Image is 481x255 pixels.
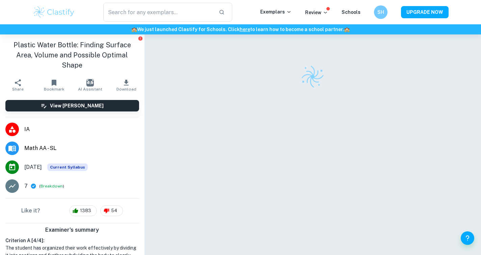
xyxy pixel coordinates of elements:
[24,163,42,171] span: [DATE]
[36,76,72,95] button: Bookmark
[344,27,350,32] span: 🏫
[108,76,144,95] button: Download
[21,207,40,215] h6: Like it?
[39,183,64,189] span: ( )
[69,205,97,216] div: 1383
[86,79,94,86] img: AI Assistant
[78,87,102,92] span: AI Assistant
[377,8,384,16] h6: SH
[461,231,474,245] button: Help and Feedback
[24,125,139,133] span: IA
[12,87,24,92] span: Share
[107,207,121,214] span: 54
[72,76,108,95] button: AI Assistant
[260,8,292,16] p: Exemplars
[240,27,250,32] a: here
[131,27,137,32] span: 🏫
[305,9,328,16] p: Review
[401,6,449,18] button: UPGRADE NOW
[47,163,88,171] span: Current Syllabus
[103,3,214,22] input: Search for any exemplars...
[47,163,88,171] div: This exemplar is based on the current syllabus. Feel free to refer to it for inspiration/ideas wh...
[24,182,28,190] p: 7
[24,144,139,152] span: Math AA - SL
[342,9,360,15] a: Schools
[299,63,326,91] img: Clastify logo
[50,102,104,109] h6: View [PERSON_NAME]
[5,237,139,244] h6: Criterion A [ 4 / 4 ]:
[3,226,142,234] h6: Examiner's summary
[41,183,63,189] button: Breakdown
[116,87,136,92] span: Download
[374,5,388,19] button: SH
[44,87,64,92] span: Bookmark
[33,5,76,19] img: Clastify logo
[5,100,139,111] button: View [PERSON_NAME]
[138,36,143,41] button: Report issue
[5,40,139,70] h1: Plastic Water Bottle: Finding Surface Area, Volume and Possible Optimal Shape
[76,207,95,214] span: 1383
[1,26,480,33] h6: We just launched Clastify for Schools. Click to learn how to become a school partner.
[100,205,123,216] div: 54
